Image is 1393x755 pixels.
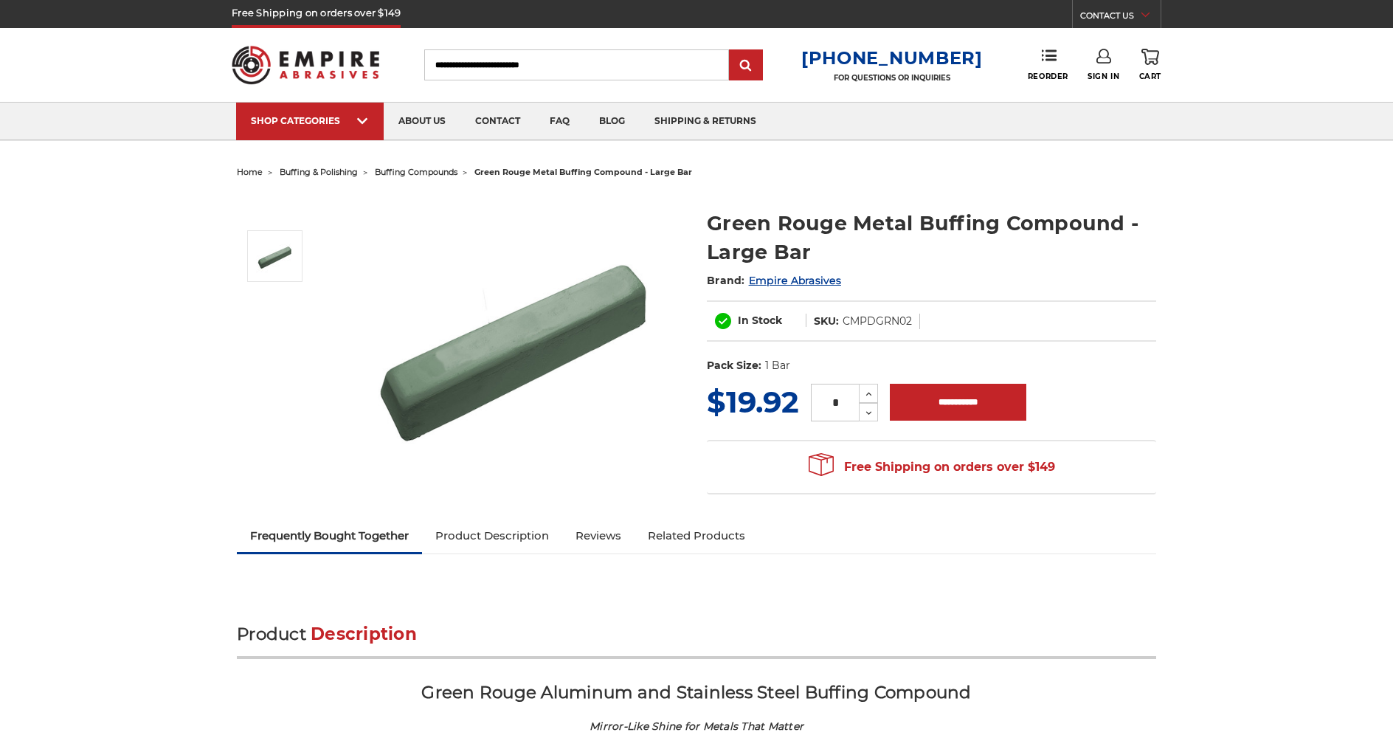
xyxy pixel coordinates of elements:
span: Reorder [1028,72,1068,81]
span: $19.92 [707,384,799,420]
p: FOR QUESTIONS OR INQUIRIES [801,73,983,83]
dd: CMPDGRN02 [843,314,912,329]
h4: Mirror-Like Shine for Metals That Matter [237,719,1156,734]
a: Reviews [562,520,635,552]
a: shipping & returns [640,103,771,140]
a: buffing compounds [375,167,457,177]
img: Green Rouge Aluminum Buffing Compound [364,193,659,489]
h1: Green Rouge Metal Buffing Compound - Large Bar [707,209,1156,266]
div: SHOP CATEGORIES [251,115,369,126]
h2: Green Rouge Aluminum and Stainless Steel Buffing Compound [237,681,1156,714]
dt: SKU: [814,314,839,329]
span: Product [237,624,306,644]
a: faq [535,103,584,140]
span: Description [311,624,417,644]
a: Empire Abrasives [749,274,841,287]
span: In Stock [738,314,782,327]
dt: Pack Size: [707,358,761,373]
a: [PHONE_NUMBER] [801,47,983,69]
a: Frequently Bought Together [237,520,422,552]
span: Cart [1139,72,1161,81]
img: Empire Abrasives [232,36,379,94]
a: Cart [1139,49,1161,81]
a: Product Description [422,520,562,552]
img: Green Rouge Aluminum Buffing Compound [256,238,293,275]
a: about us [384,103,460,140]
a: blog [584,103,640,140]
a: Reorder [1028,49,1068,80]
input: Submit [731,51,761,80]
span: Sign In [1088,72,1119,81]
a: home [237,167,263,177]
a: Related Products [635,520,758,552]
span: green rouge metal buffing compound - large bar [474,167,692,177]
a: CONTACT US [1080,7,1161,28]
a: buffing & polishing [280,167,358,177]
span: Free Shipping on orders over $149 [809,452,1055,482]
span: Brand: [707,274,745,287]
dd: 1 Bar [765,358,790,373]
a: contact [460,103,535,140]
